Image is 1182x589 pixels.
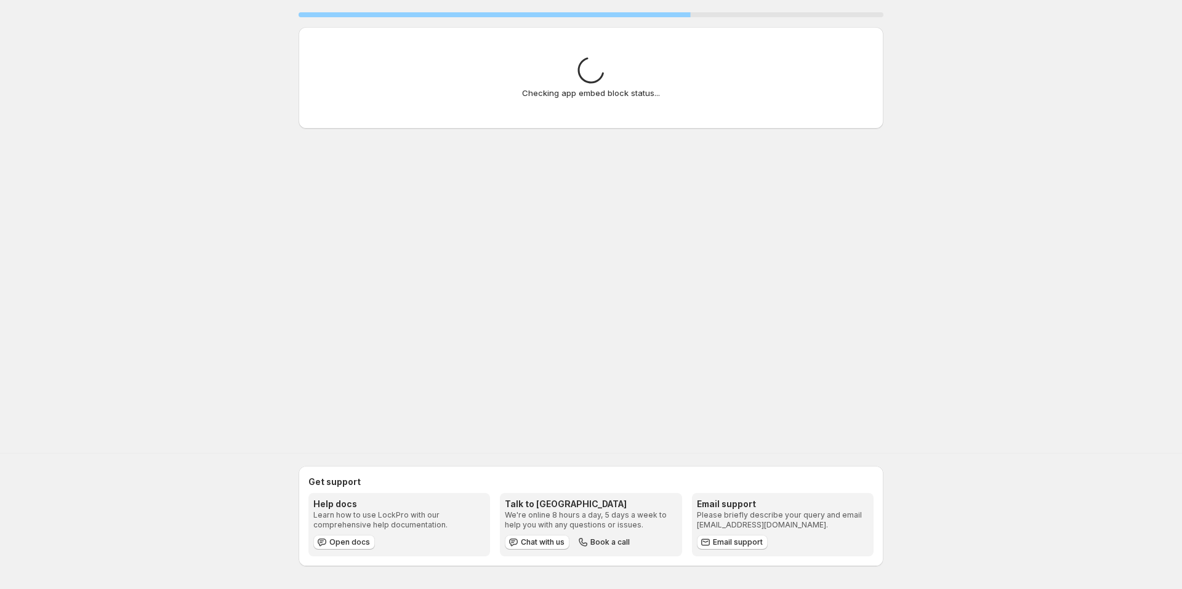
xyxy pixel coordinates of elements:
button: Chat with us [505,535,569,550]
p: We're online 8 hours a day, 5 days a week to help you with any questions or issues. [505,510,677,530]
h3: Talk to [GEOGRAPHIC_DATA] [505,498,677,510]
h3: Help docs [313,498,485,510]
span: Email support [713,537,763,547]
p: Checking app embed block status... [328,87,854,99]
h3: Email support [697,498,869,510]
span: Chat with us [521,537,565,547]
h2: Get support [308,476,874,488]
p: Learn how to use LockPro with our comprehensive help documentation. [313,510,485,530]
a: Email support [697,535,768,550]
span: Book a call [590,537,630,547]
button: Book a call [574,535,635,550]
a: Open docs [313,535,375,550]
p: Please briefly describe your query and email [EMAIL_ADDRESS][DOMAIN_NAME]. [697,510,869,530]
span: Open docs [329,537,370,547]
